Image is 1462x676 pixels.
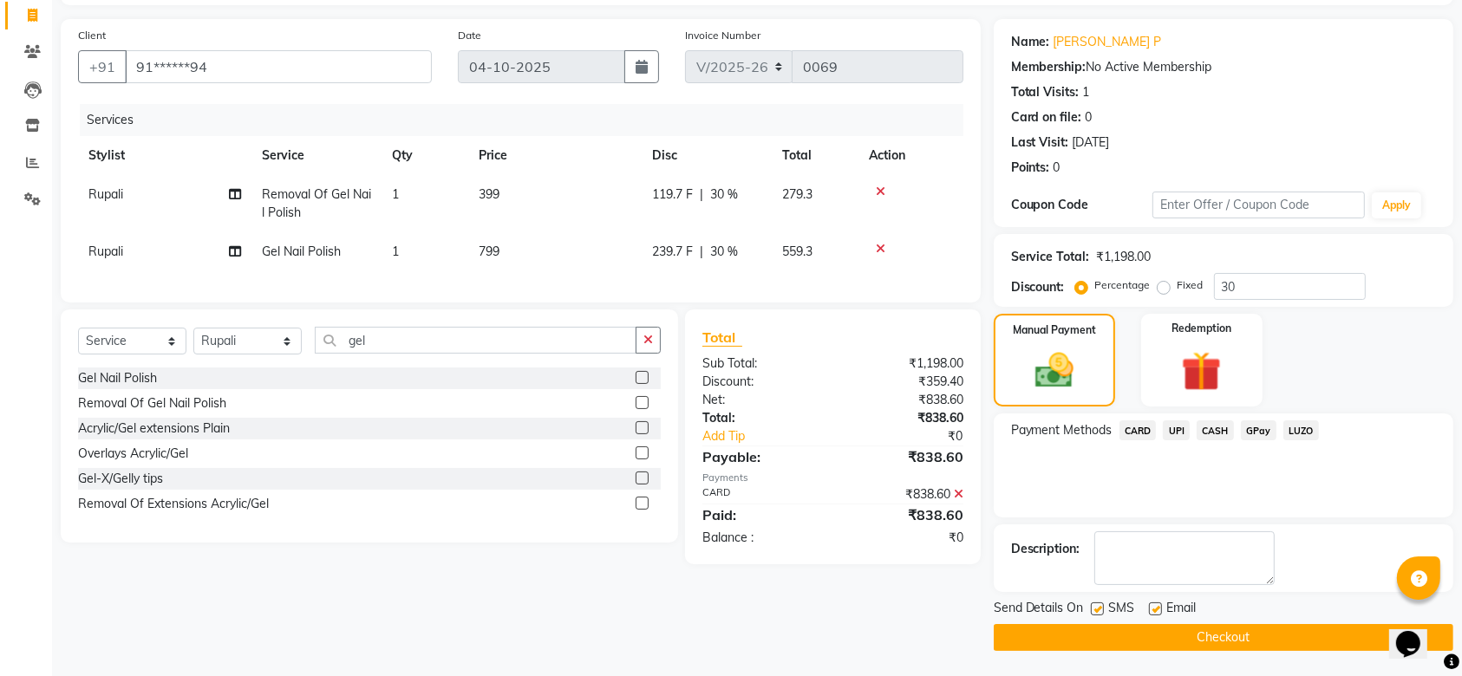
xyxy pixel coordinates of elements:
div: Total: [689,409,832,427]
span: CASH [1197,420,1234,440]
span: Rupali [88,244,123,259]
div: Discount: [689,373,832,391]
div: Payments [702,471,963,485]
span: 30 % [710,243,738,261]
th: Total [772,136,858,175]
a: [PERSON_NAME] P [1054,33,1162,51]
label: Fixed [1178,277,1204,293]
div: Points: [1011,159,1050,177]
div: Service Total: [1011,248,1090,266]
span: Gel Nail Polish [262,244,341,259]
div: Membership: [1011,58,1087,76]
input: Search by Name/Mobile/Email/Code [125,50,432,83]
div: 1 [1083,83,1090,101]
span: | [700,185,703,204]
th: Action [858,136,963,175]
div: ₹838.60 [832,391,976,409]
div: Net: [689,391,832,409]
th: Service [251,136,382,175]
div: ₹838.60 [832,446,976,467]
span: Email [1167,599,1197,621]
div: ₹0 [857,427,976,445]
input: Enter Offer / Coupon Code [1152,192,1365,218]
div: [DATE] [1073,133,1110,152]
span: 279.3 [782,186,813,202]
th: Stylist [78,136,251,175]
div: ₹838.60 [832,409,976,427]
div: Description: [1011,540,1080,558]
div: Card on file: [1011,108,1082,127]
span: LUZO [1283,420,1319,440]
span: SMS [1109,599,1135,621]
label: Date [458,28,481,43]
span: 559.3 [782,244,813,259]
span: Payment Methods [1011,421,1113,439]
button: Apply [1372,192,1421,218]
img: _gift.svg [1169,347,1234,396]
label: Manual Payment [1013,322,1096,338]
span: | [700,243,703,261]
label: Client [78,28,106,43]
div: Overlays Acrylic/Gel [78,445,188,463]
div: ₹1,198.00 [1097,248,1152,266]
div: Removal Of Extensions Acrylic/Gel [78,495,269,513]
label: Redemption [1172,321,1231,336]
a: Add Tip [689,427,857,445]
div: 0 [1054,159,1061,177]
div: Gel-X/Gelly tips [78,470,163,488]
span: 399 [479,186,499,202]
span: 30 % [710,185,738,204]
div: ₹838.60 [832,485,976,504]
label: Invoice Number [685,28,760,43]
div: Payable: [689,446,832,467]
div: Removal Of Gel Nail Polish [78,394,226,413]
img: _cash.svg [1023,348,1086,393]
span: UPI [1163,420,1190,440]
th: Disc [642,136,772,175]
div: Gel Nail Polish [78,369,157,387]
div: Sub Total: [689,354,832,373]
div: 0 [1086,108,1093,127]
button: +91 [78,50,127,83]
th: Qty [382,136,468,175]
div: ₹359.40 [832,373,976,391]
div: Discount: [1011,278,1065,296]
div: Services [80,104,976,136]
span: Total [702,328,742,347]
div: Last Visit: [1011,133,1069,152]
div: ₹838.60 [832,504,976,525]
th: Price [468,136,642,175]
div: ₹0 [832,529,976,547]
span: 1 [392,186,399,202]
span: GPay [1241,420,1276,440]
div: CARD [689,485,832,504]
label: Percentage [1095,277,1151,293]
div: Name: [1011,33,1050,51]
span: CARD [1119,420,1157,440]
input: Search or Scan [315,327,636,354]
div: Coupon Code [1011,196,1152,214]
span: 239.7 F [652,243,693,261]
div: Balance : [689,529,832,547]
span: Removal Of Gel Nail Polish [262,186,371,220]
div: No Active Membership [1011,58,1436,76]
span: 799 [479,244,499,259]
div: Paid: [689,504,832,525]
div: Acrylic/Gel extensions Plain [78,419,230,438]
span: Rupali [88,186,123,202]
div: ₹1,198.00 [832,354,976,373]
span: Send Details On [994,599,1084,621]
span: 1 [392,244,399,259]
iframe: chat widget [1389,607,1445,659]
div: Total Visits: [1011,83,1080,101]
span: 119.7 F [652,185,693,204]
button: Checkout [994,624,1453,651]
